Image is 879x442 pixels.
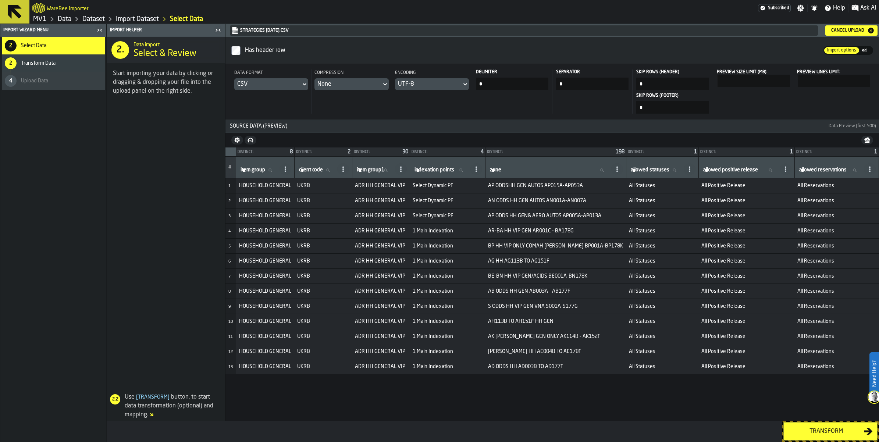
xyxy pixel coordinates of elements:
span: All Reservations [797,228,876,234]
span: All Statuses [629,364,695,370]
button: button- [245,136,256,145]
span: ADR HH GENERAL VIP [355,273,407,279]
span: All Reservations [797,364,876,370]
a: link-to-/wh/i/3ccf57d1-1e0c-4a81-a3bb-c2011c5f0d50 [33,15,47,23]
div: DropdownMenuValue-UTF_8 [398,80,459,89]
label: input-value-Skip Rows (header) [636,69,709,90]
div: Encoding [395,69,469,78]
span: 5 [228,245,231,249]
span: HOUSEHOLD GENERAL [239,364,291,370]
span: All Positive Release [701,349,791,354]
div: 2. [111,41,129,59]
span: ADR HH GENERAL VIP [355,183,407,189]
span: HOUSEHOLD GENERAL [239,273,291,279]
div: Distinct: [487,150,613,154]
span: UKRB [297,349,349,354]
span: Skip Rows (header) [636,69,707,75]
div: Use button, to start data transformation (optional) and mapping. [107,393,222,419]
span: Transform [135,395,171,400]
span: label [703,167,758,173]
label: input-value-Delimiter [475,69,549,90]
span: BP HH VIP ONLY COMAH [PERSON_NAME] BP001A-BP178K [488,243,623,249]
span: All Positive Release [701,243,791,249]
label: InputCheckbox-label-react-aria5035785157-:rml: [231,43,823,58]
span: 8 [228,290,231,294]
div: InputCheckbox-react-aria5035785157-:rml: [243,44,822,56]
div: EncodingDropdownMenuValue-UTF_8 [395,69,469,90]
span: Delimiter [476,69,547,75]
input: react-aria5035785157-:rn1: react-aria5035785157-:rn1: [798,75,870,87]
label: Need Help? [870,353,878,394]
span: ADR HH GENERAL VIP [355,198,407,204]
span: All Statuses [629,318,695,324]
button: button- [225,120,879,133]
span: 1 Main Indexation [413,334,482,339]
span: All Positive Release [701,273,791,279]
input: label [239,165,278,175]
span: All Positive Release [701,198,791,204]
span: Preview Size Limit (MB): [717,70,768,74]
div: Data format [234,69,308,78]
label: button-toggle-Settings [794,4,807,12]
div: Distinct: [238,150,287,154]
span: AP ODDSHH GEN AUTOS AP015A-AP053A [488,183,623,189]
div: Distinct: [796,150,871,154]
span: ADR HH GENERAL VIP [355,303,407,309]
span: ADR HH GENERAL VIP [355,228,407,234]
div: Data formatDropdownMenuValue-CSV [234,69,308,90]
button: button- [231,136,243,145]
div: Distinct: [628,150,691,154]
div: Transform [788,427,864,436]
span: All Statuses [629,243,695,249]
span: All Positive Release [701,213,791,219]
span: Select Dynamic PF [413,198,482,204]
span: label [631,167,669,173]
span: 8 [290,149,293,154]
span: ADR HH GENERAL VIP [355,213,407,219]
span: label [414,167,454,173]
div: StatList-item-Distinct: [352,147,410,156]
span: 13 [228,365,233,369]
span: 6 [228,260,231,264]
input: label [798,165,862,175]
span: label [490,167,501,173]
span: All Statuses [629,334,695,339]
label: react-aria5035785157-:rn1: [796,69,870,87]
span: 4 [228,229,231,234]
span: HOUSEHOLD GENERAL [239,258,291,264]
h2: Sub Title [47,4,89,12]
span: All Reservations [797,303,876,309]
span: All Positive Release [701,228,791,234]
div: Distinct: [700,150,787,154]
button: button- [861,136,873,145]
a: link-to-/wh/i/3ccf57d1-1e0c-4a81-a3bb-c2011c5f0d50/settings/billing [758,4,791,12]
label: react-aria5035785157-:rmv: [716,69,790,87]
div: Cancel Upload [828,28,867,33]
header: Import Helper [107,24,225,37]
span: HOUSEHOLD GENERAL [239,303,291,309]
span: All Statuses [629,213,695,219]
span: 2 [348,149,350,154]
a: logo-header [32,1,45,15]
span: UKRB [297,228,349,234]
span: All Statuses [629,183,695,189]
div: 4 [5,75,17,87]
span: HOUSEHOLD GENERAL [239,213,291,219]
div: StatList-item-Distinct: [410,147,485,156]
span: All Reservations [797,213,876,219]
input: label [413,165,469,175]
span: AP ODDS HH GEN& AERO AUTOS AP005A-AP013A [488,213,623,219]
input: react-aria5035785157-:rmv: react-aria5035785157-:rmv: [718,75,790,87]
input: label [488,165,610,175]
span: All Reservations [797,198,876,204]
span: Select Dynamic PF [413,183,482,189]
span: AG HH AG113B TO AG151F [488,258,623,264]
a: link-to-/wh/i/3ccf57d1-1e0c-4a81-a3bb-c2011c5f0d50/import/dataset/ [116,15,159,23]
span: UKRB [297,303,349,309]
span: Help [833,4,845,13]
span: ADR HH GENERAL VIP [355,288,407,294]
span: All Reservations [797,183,876,189]
a: link-to-/wh/i/3ccf57d1-1e0c-4a81-a3bb-c2011c5f0d50/data/datasets/ [82,15,105,23]
span: 10 [228,320,233,324]
span: AD ODDS HH AD003B TO AD177F [488,364,623,370]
